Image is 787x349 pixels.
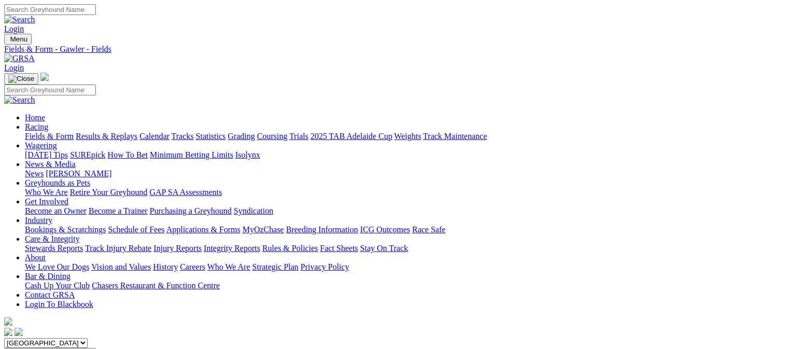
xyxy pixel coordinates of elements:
[25,113,45,122] a: Home
[153,244,202,253] a: Injury Reports
[4,24,24,33] a: Login
[4,85,96,95] input: Search
[85,244,151,253] a: Track Injury Rebate
[8,75,34,83] img: Close
[92,281,220,290] a: Chasers Restaurant & Function Centre
[25,272,70,281] a: Bar & Dining
[25,244,783,253] div: Care & Integrity
[76,132,137,141] a: Results & Replays
[180,262,205,271] a: Careers
[25,225,106,234] a: Bookings & Scratchings
[360,225,410,234] a: ICG Outcomes
[207,262,250,271] a: Who We Are
[15,328,23,336] img: twitter.svg
[25,281,90,290] a: Cash Up Your Club
[242,225,284,234] a: MyOzChase
[108,225,164,234] a: Schedule of Fees
[252,262,298,271] a: Strategic Plan
[25,253,46,262] a: About
[25,197,68,206] a: Get Involved
[4,54,35,63] img: GRSA
[4,34,32,45] button: Toggle navigation
[25,150,68,159] a: [DATE] Tips
[4,63,24,72] a: Login
[25,150,783,160] div: Wagering
[89,206,148,215] a: Become a Trainer
[228,132,255,141] a: Grading
[25,281,783,290] div: Bar & Dining
[4,45,783,54] a: Fields & Form - Gawler - Fields
[4,73,38,85] button: Toggle navigation
[4,328,12,336] img: facebook.svg
[25,300,93,309] a: Login To Blackbook
[25,132,74,141] a: Fields & Form
[286,225,358,234] a: Breeding Information
[25,188,68,197] a: Who We Are
[108,150,148,159] a: How To Bet
[46,169,111,178] a: [PERSON_NAME]
[4,95,35,105] img: Search
[25,141,57,150] a: Wagering
[25,169,44,178] a: News
[91,262,151,271] a: Vision and Values
[25,132,783,141] div: Racing
[166,225,240,234] a: Applications & Forms
[10,35,27,43] span: Menu
[139,132,169,141] a: Calendar
[360,244,408,253] a: Stay On Track
[310,132,392,141] a: 2025 TAB Adelaide Cup
[4,4,96,15] input: Search
[235,150,260,159] a: Isolynx
[25,225,783,234] div: Industry
[150,150,233,159] a: Minimum Betting Limits
[412,225,445,234] a: Race Safe
[25,178,90,187] a: Greyhounds as Pets
[394,132,421,141] a: Weights
[25,122,48,131] a: Racing
[4,15,35,24] img: Search
[25,160,76,169] a: News & Media
[25,206,87,215] a: Become an Owner
[262,244,318,253] a: Rules & Policies
[423,132,487,141] a: Track Maintenance
[150,206,232,215] a: Purchasing a Greyhound
[70,188,148,197] a: Retire Your Greyhound
[204,244,260,253] a: Integrity Reports
[70,150,105,159] a: SUREpick
[4,317,12,326] img: logo-grsa-white.png
[25,169,783,178] div: News & Media
[25,244,83,253] a: Stewards Reports
[196,132,226,141] a: Statistics
[289,132,308,141] a: Trials
[25,262,783,272] div: About
[234,206,273,215] a: Syndication
[25,206,783,216] div: Get Involved
[153,262,178,271] a: History
[25,234,80,243] a: Care & Integrity
[25,290,75,299] a: Contact GRSA
[25,216,52,225] a: Industry
[25,188,783,197] div: Greyhounds as Pets
[320,244,358,253] a: Fact Sheets
[150,188,222,197] a: GAP SA Assessments
[171,132,194,141] a: Tracks
[301,262,349,271] a: Privacy Policy
[257,132,288,141] a: Coursing
[25,262,89,271] a: We Love Our Dogs
[40,73,49,81] img: logo-grsa-white.png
